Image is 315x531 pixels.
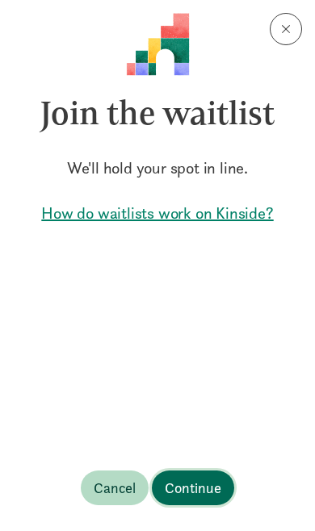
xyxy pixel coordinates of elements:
button: Continue [152,470,234,505]
span: Continue [165,477,221,499]
a: How do waitlists work on Kinside? [13,202,302,224]
h5: We'll hold your spot in line. [13,157,302,179]
button: Cancel [81,470,149,505]
span: Cancel [94,477,136,499]
h3: Join the waitlist [13,76,302,150]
